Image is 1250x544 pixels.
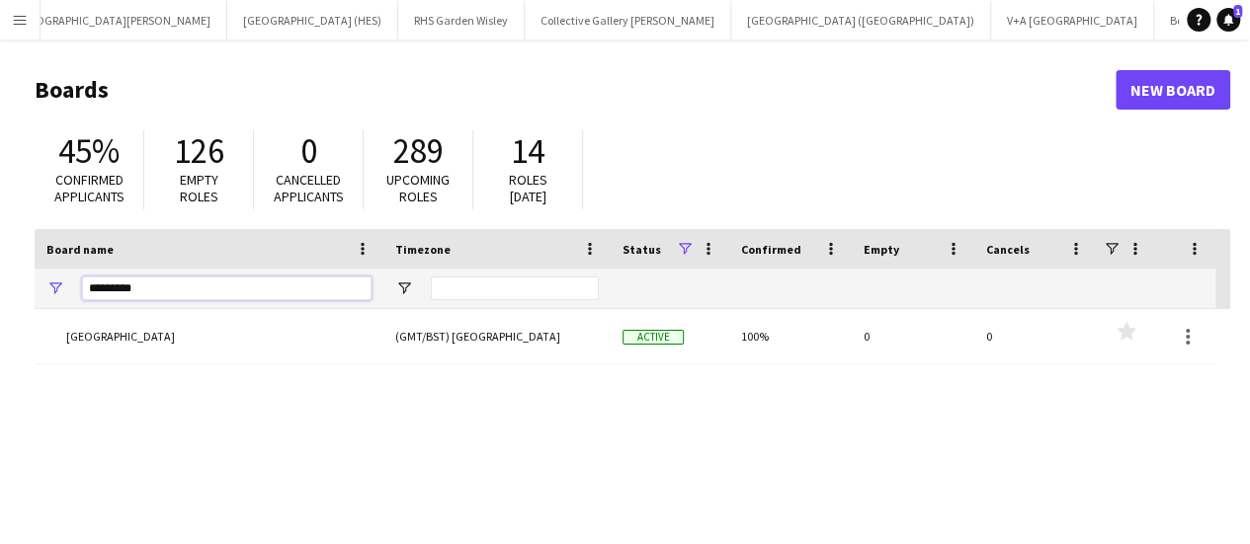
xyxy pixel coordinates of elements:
div: 0 [974,309,1097,363]
span: 45% [58,129,120,173]
button: [GEOGRAPHIC_DATA][PERSON_NAME] [2,1,227,39]
button: Open Filter Menu [46,279,64,297]
button: [GEOGRAPHIC_DATA] ([GEOGRAPHIC_DATA]) [731,1,991,39]
span: 1 [1233,5,1242,18]
button: V+A [GEOGRAPHIC_DATA] [991,1,1154,39]
button: [GEOGRAPHIC_DATA] (HES) [227,1,398,39]
span: 126 [174,129,224,173]
div: (GMT/BST) [GEOGRAPHIC_DATA] [383,309,611,363]
span: Board name [46,242,114,257]
a: New Board [1116,70,1230,110]
span: Confirmed applicants [54,171,125,205]
span: Status [623,242,661,257]
span: Cancels [986,242,1030,257]
button: Collective Gallery [PERSON_NAME] [525,1,731,39]
input: Board name Filter Input [82,276,372,300]
span: Cancelled applicants [274,171,344,205]
button: Open Filter Menu [395,279,413,297]
span: Upcoming roles [386,171,450,205]
a: 1 [1216,8,1240,32]
span: 0 [300,129,317,173]
span: Confirmed [741,242,801,257]
span: 289 [393,129,444,173]
input: Timezone Filter Input [431,276,599,300]
span: Roles [DATE] [509,171,547,205]
div: 100% [729,309,852,363]
div: 0 [852,309,974,363]
h1: Boards [35,75,1116,105]
span: Empty roles [180,171,218,205]
button: RHS Garden Wisley [398,1,525,39]
span: Timezone [395,242,451,257]
span: Active [623,330,684,345]
a: [GEOGRAPHIC_DATA] [46,309,372,364]
span: 14 [511,129,544,173]
span: Empty [864,242,899,257]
